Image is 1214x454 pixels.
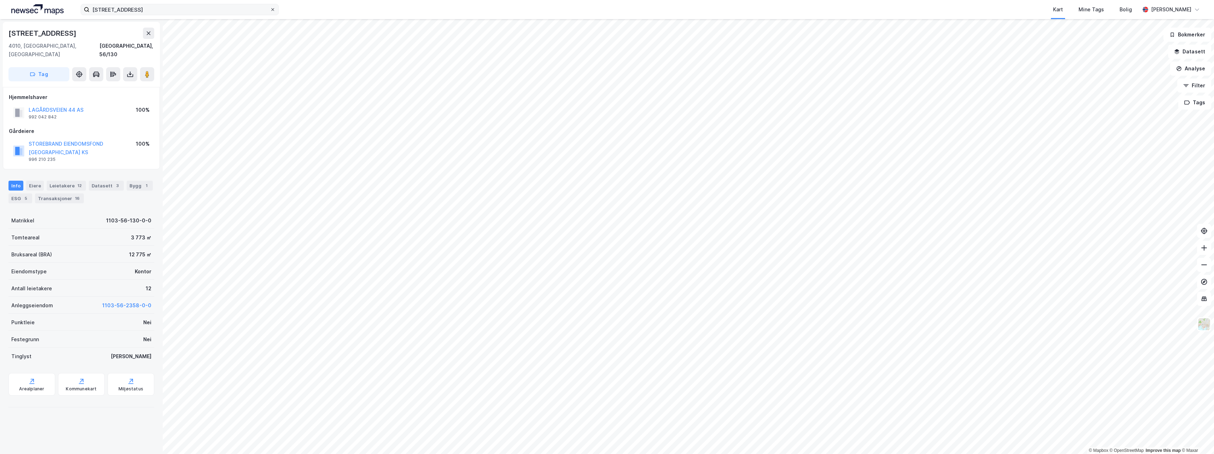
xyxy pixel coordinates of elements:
[143,335,151,344] div: Nei
[29,114,57,120] div: 992 042 842
[22,195,29,202] div: 5
[11,335,39,344] div: Festegrunn
[129,250,151,259] div: 12 775 ㎡
[1151,5,1191,14] div: [PERSON_NAME]
[11,250,52,259] div: Bruksareal (BRA)
[8,28,78,39] div: [STREET_ADDRESS]
[1168,45,1211,59] button: Datasett
[11,233,40,242] div: Tomteareal
[118,386,143,392] div: Miljøstatus
[89,4,270,15] input: Søk på adresse, matrikkel, gårdeiere, leietakere eller personer
[1177,78,1211,93] button: Filter
[9,93,154,101] div: Hjemmelshaver
[102,301,151,310] button: 1103-56-2358-0-0
[1053,5,1063,14] div: Kart
[106,216,151,225] div: 1103-56-130-0-0
[8,181,23,191] div: Info
[11,352,31,361] div: Tinglyst
[76,182,83,189] div: 12
[1079,5,1104,14] div: Mine Tags
[8,193,32,203] div: ESG
[146,284,151,293] div: 12
[19,386,44,392] div: Arealplaner
[11,267,47,276] div: Eiendomstype
[1110,448,1144,453] a: OpenStreetMap
[29,157,56,162] div: 996 210 235
[143,182,150,189] div: 1
[136,140,150,148] div: 100%
[1089,448,1108,453] a: Mapbox
[1163,28,1211,42] button: Bokmerker
[35,193,84,203] div: Transaksjoner
[1179,420,1214,454] div: Kontrollprogram for chat
[111,352,151,361] div: [PERSON_NAME]
[8,42,99,59] div: 4010, [GEOGRAPHIC_DATA], [GEOGRAPHIC_DATA]
[1178,95,1211,110] button: Tags
[1197,318,1211,331] img: Z
[66,386,97,392] div: Kommunekart
[11,318,35,327] div: Punktleie
[1120,5,1132,14] div: Bolig
[8,67,69,81] button: Tag
[47,181,86,191] div: Leietakere
[1146,448,1181,453] a: Improve this map
[74,195,81,202] div: 16
[9,127,154,135] div: Gårdeiere
[11,4,64,15] img: logo.a4113a55bc3d86da70a041830d287a7e.svg
[11,284,52,293] div: Antall leietakere
[11,301,53,310] div: Anleggseiendom
[131,233,151,242] div: 3 773 ㎡
[99,42,154,59] div: [GEOGRAPHIC_DATA], 56/130
[136,106,150,114] div: 100%
[1170,62,1211,76] button: Analyse
[89,181,124,191] div: Datasett
[127,181,153,191] div: Bygg
[143,318,151,327] div: Nei
[114,182,121,189] div: 3
[135,267,151,276] div: Kontor
[1179,420,1214,454] iframe: Chat Widget
[26,181,44,191] div: Eiere
[11,216,34,225] div: Matrikkel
